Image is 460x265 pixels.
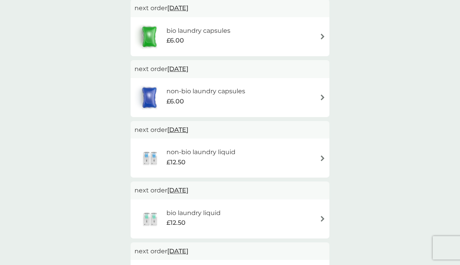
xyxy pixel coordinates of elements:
[134,125,326,135] p: next order
[134,84,164,111] img: non-bio laundry capsules
[134,144,166,172] img: non-bio laundry liquid
[166,157,186,167] span: £12.50
[134,246,326,256] p: next order
[167,183,188,198] span: [DATE]
[166,86,245,96] h6: non-bio laundry capsules
[320,216,326,222] img: arrow right
[134,64,326,74] p: next order
[134,185,326,196] p: next order
[320,155,326,161] img: arrow right
[166,147,235,157] h6: non-bio laundry liquid
[166,36,184,46] span: £6.00
[167,61,188,76] span: [DATE]
[166,96,184,107] span: £6.00
[134,205,166,233] img: bio laundry liquid
[320,34,326,39] img: arrow right
[320,94,326,100] img: arrow right
[167,244,188,259] span: [DATE]
[167,0,188,16] span: [DATE]
[134,3,326,13] p: next order
[166,218,186,228] span: £12.50
[166,26,230,36] h6: bio laundry capsules
[134,23,164,50] img: bio laundry capsules
[167,122,188,137] span: [DATE]
[166,208,221,218] h6: bio laundry liquid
